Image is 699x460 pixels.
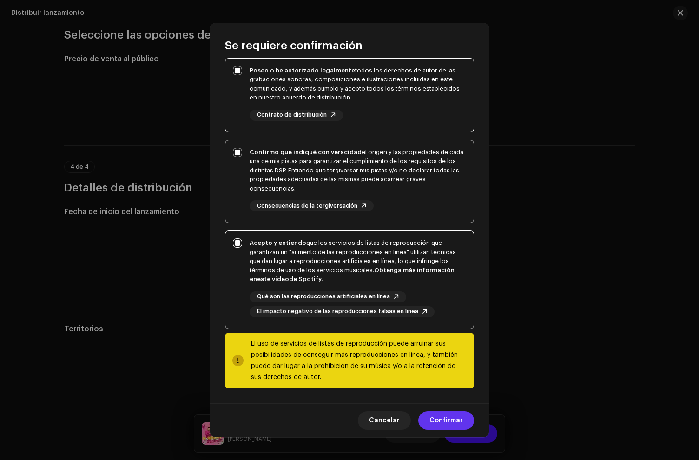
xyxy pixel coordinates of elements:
p-togglebutton: Poseo o he autorizado legalmentetodos los derechos de autor de las grabaciones sonoras, composici... [225,58,474,132]
span: Qué son las reproducciones artificiales en línea [257,294,390,300]
span: El impacto negativo de las reproducciones falsas en línea [257,309,418,315]
strong: Confirmo que indiqué con veracidad [250,149,362,155]
a: este video [257,276,289,282]
span: Contrato de distribución [257,112,327,118]
div: el origen y las propiedades de cada una de mis pistas para garantizar el cumplimiento de los requ... [250,148,466,193]
span: Consecuencias de la tergiversación [257,203,357,209]
span: Confirmar [429,411,463,430]
p-togglebutton: Confirmo que indiqué con veracidadel origen y las propiedades de cada una de mis pistas para gara... [225,140,474,223]
strong: Obtenga más información en de Spotify. [250,267,455,283]
span: Cancelar [369,411,400,430]
strong: Poseo o he autorizado legalmente [250,67,355,73]
span: Se requiere confirmación [225,38,363,53]
button: Cancelar [358,411,411,430]
div: que los servicios de listas de reproducción que garantizan un "aumento de las reproducciones en l... [250,238,466,284]
button: Confirmar [418,411,474,430]
p-togglebutton: Acepto y entiendoque los servicios de listas de reproducción que garantizan un "aumento de las re... [225,230,474,329]
div: El uso de servicios de listas de reproducción puede arruinar sus posibilidades de conseguir más r... [251,338,467,383]
strong: Acepto y entiendo [250,240,306,246]
div: todos los derechos de autor de las grabaciones sonoras, composiciones e ilustraciones incluidas e... [250,66,466,102]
